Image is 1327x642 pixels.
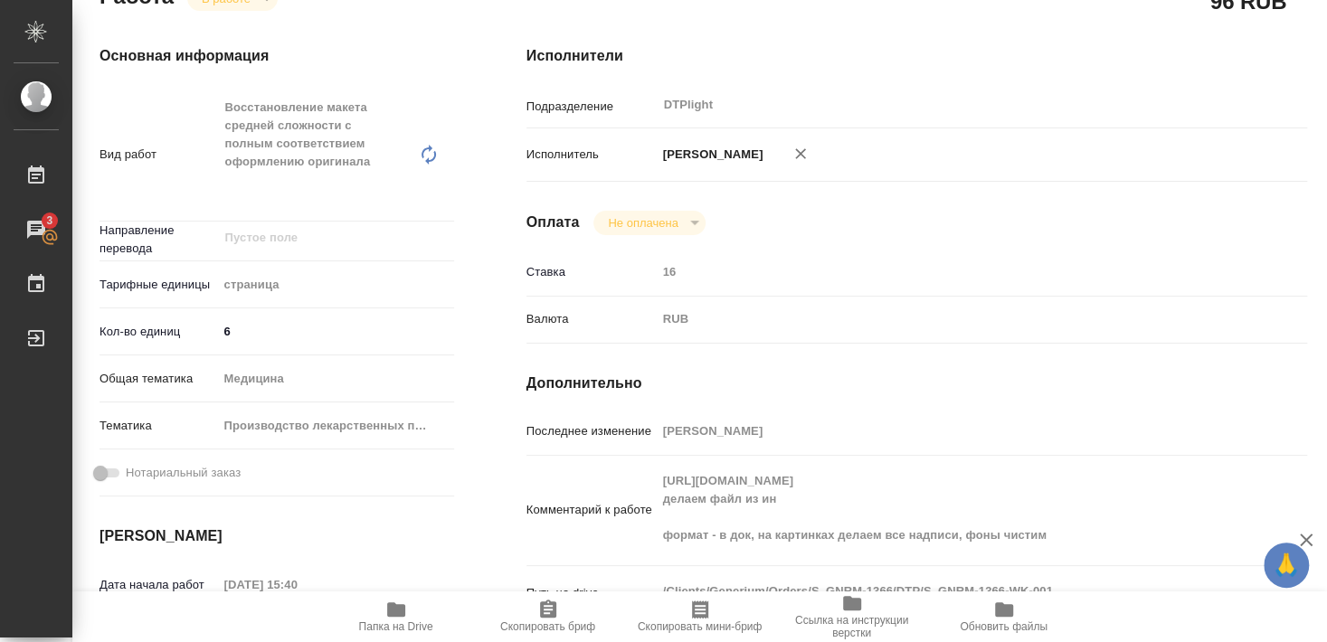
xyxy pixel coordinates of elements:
textarea: [URL][DOMAIN_NAME] делаем файл из ин формат - в док, на картинках делаем все надписи, фоны чистим [657,466,1242,552]
span: Скопировать бриф [500,620,595,633]
div: Медицина [218,363,454,394]
input: Пустое поле [218,571,376,598]
div: В работе [593,211,705,235]
h4: Основная информация [100,45,454,67]
span: Обновить файлы [960,620,1047,633]
h4: Оплата [526,212,580,233]
a: 3 [5,207,68,252]
p: Путь на drive [526,584,657,602]
input: Пустое поле [657,418,1242,444]
p: Тематика [100,417,218,435]
span: Скопировать мини-бриф [638,620,762,633]
button: Ссылка на инструкции верстки [776,591,928,642]
p: Валюта [526,310,657,328]
button: Скопировать мини-бриф [624,591,776,642]
p: [PERSON_NAME] [657,146,763,164]
p: Исполнитель [526,146,657,164]
input: Пустое поле [223,227,412,249]
p: Комментарий к работе [526,501,657,519]
p: Дата начала работ [100,576,218,594]
button: Скопировать бриф [472,591,624,642]
div: страница [218,269,454,300]
p: Последнее изменение [526,422,657,440]
p: Вид работ [100,146,218,164]
button: Удалить исполнителя [781,134,820,174]
p: Кол-во единиц [100,323,218,341]
textarea: /Clients/Generium/Orders/S_GNRM-1366/DTP/S_GNRM-1366-WK-001 [657,576,1242,607]
p: Тарифные единицы [100,276,218,294]
h4: Исполнители [526,45,1307,67]
button: 🙏 [1264,543,1309,588]
p: Ставка [526,263,657,281]
h4: Дополнительно [526,373,1307,394]
button: Обновить файлы [928,591,1080,642]
p: Направление перевода [100,222,218,258]
span: Папка на Drive [359,620,433,633]
span: 3 [35,212,63,230]
div: RUB [657,304,1242,335]
button: Папка на Drive [320,591,472,642]
input: Пустое поле [657,259,1242,285]
span: Нотариальный заказ [126,464,241,482]
button: Не оплачена [602,215,683,231]
span: Ссылка на инструкции верстки [787,614,917,639]
div: Производство лекарственных препаратов [218,411,454,441]
span: 🙏 [1271,546,1302,584]
h4: [PERSON_NAME] [100,525,454,547]
p: Подразделение [526,98,657,116]
p: Общая тематика [100,370,218,388]
input: ✎ Введи что-нибудь [218,318,454,345]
